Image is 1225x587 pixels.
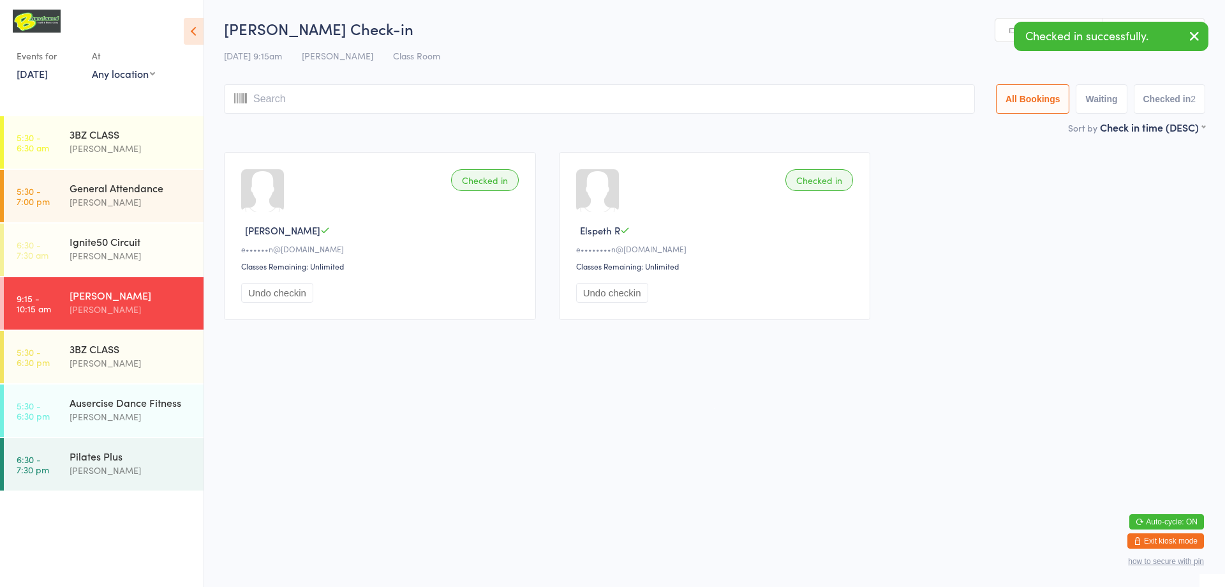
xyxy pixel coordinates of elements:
[92,45,155,66] div: At
[70,141,193,156] div: [PERSON_NAME]
[4,224,204,276] a: 6:30 -7:30 amIgnite50 Circuit[PERSON_NAME]
[1128,557,1204,566] button: how to secure with pin
[4,331,204,383] a: 5:30 -6:30 pm3BZ CLASS[PERSON_NAME]
[224,49,282,62] span: [DATE] 9:15am
[4,438,204,491] a: 6:30 -7:30 pmPilates Plus[PERSON_NAME]
[70,463,193,478] div: [PERSON_NAME]
[17,45,79,66] div: Events for
[224,18,1205,39] h2: [PERSON_NAME] Check-in
[70,248,193,263] div: [PERSON_NAME]
[17,400,50,421] time: 5:30 - 6:30 pm
[580,224,620,237] span: Elspeth R
[70,395,193,409] div: Ausercise Dance Fitness
[13,10,61,33] img: B Transformed Gym
[4,277,204,330] a: 9:15 -10:15 am[PERSON_NAME][PERSON_NAME]
[70,181,193,195] div: General Attendance
[302,49,373,62] span: [PERSON_NAME]
[996,84,1070,114] button: All Bookings
[785,169,853,191] div: Checked in
[1127,533,1204,549] button: Exit kiosk mode
[1076,84,1127,114] button: Waiting
[241,261,523,271] div: Classes Remaining: Unlimited
[1191,94,1196,104] div: 2
[1134,84,1206,114] button: Checked in2
[224,84,975,114] input: Search
[576,243,857,254] div: e••••••••n@[DOMAIN_NAME]
[4,170,204,222] a: 5:30 -7:00 pmGeneral Attendance[PERSON_NAME]
[17,132,49,153] time: 5:30 - 6:30 am
[17,66,48,80] a: [DATE]
[241,283,313,303] button: Undo checkin
[17,454,49,475] time: 6:30 - 7:30 pm
[70,127,193,141] div: 3BZ CLASS
[451,169,519,191] div: Checked in
[1014,22,1208,51] div: Checked in successfully.
[92,66,155,80] div: Any location
[1100,120,1205,134] div: Check in time (DESC)
[70,302,193,317] div: [PERSON_NAME]
[1068,121,1097,134] label: Sort by
[70,195,193,210] div: [PERSON_NAME]
[245,224,320,237] span: [PERSON_NAME]
[70,288,193,302] div: [PERSON_NAME]
[17,347,50,367] time: 5:30 - 6:30 pm
[70,409,193,424] div: [PERSON_NAME]
[17,240,48,260] time: 6:30 - 7:30 am
[576,261,857,271] div: Classes Remaining: Unlimited
[17,293,51,314] time: 9:15 - 10:15 am
[1129,514,1204,530] button: Auto-cycle: ON
[70,234,193,248] div: Ignite50 Circuit
[17,186,50,206] time: 5:30 - 7:00 pm
[70,342,193,356] div: 3BZ CLASS
[393,49,440,62] span: Class Room
[70,449,193,463] div: Pilates Plus
[4,385,204,437] a: 5:30 -6:30 pmAusercise Dance Fitness[PERSON_NAME]
[4,116,204,169] a: 5:30 -6:30 am3BZ CLASS[PERSON_NAME]
[576,283,648,303] button: Undo checkin
[241,243,523,254] div: e••••••n@[DOMAIN_NAME]
[70,356,193,370] div: [PERSON_NAME]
